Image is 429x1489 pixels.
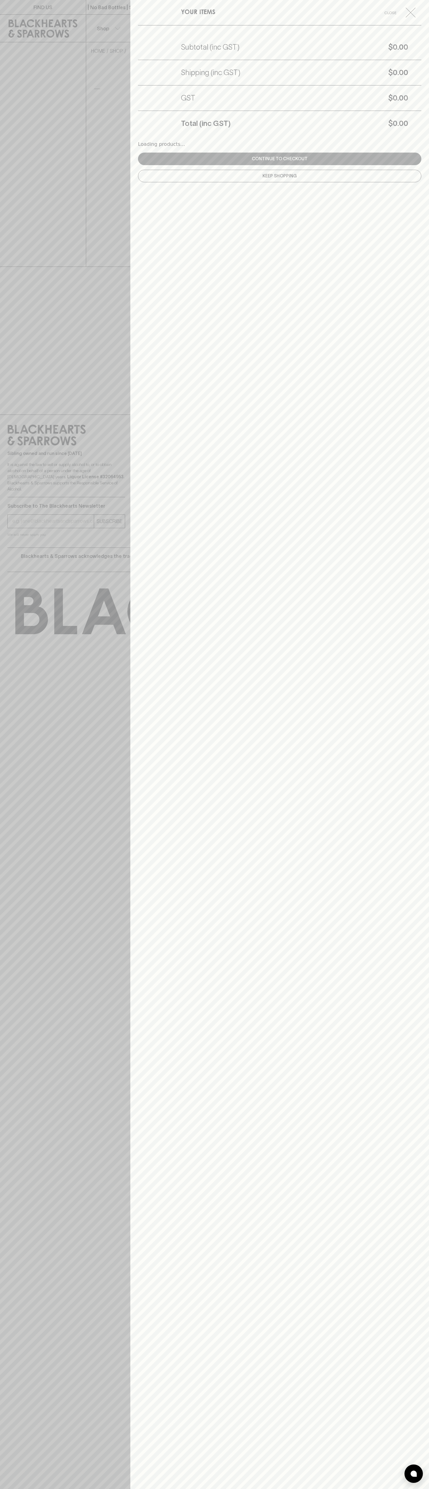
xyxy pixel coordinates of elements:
span: Close [378,9,403,16]
h5: Subtotal (inc GST) [181,42,239,52]
div: Loading products... [138,141,421,148]
h5: GST [181,93,195,103]
h5: Shipping (inc GST) [181,68,240,78]
h5: $0.00 [239,42,408,52]
h5: $0.00 [240,68,408,78]
h5: Total (inc GST) [181,119,231,128]
button: Close [378,8,420,17]
h6: YOUR ITEMS [181,8,215,17]
button: Keep Shopping [138,170,421,182]
h5: $0.00 [231,119,408,128]
img: bubble-icon [411,1471,417,1477]
h5: $0.00 [195,93,408,103]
